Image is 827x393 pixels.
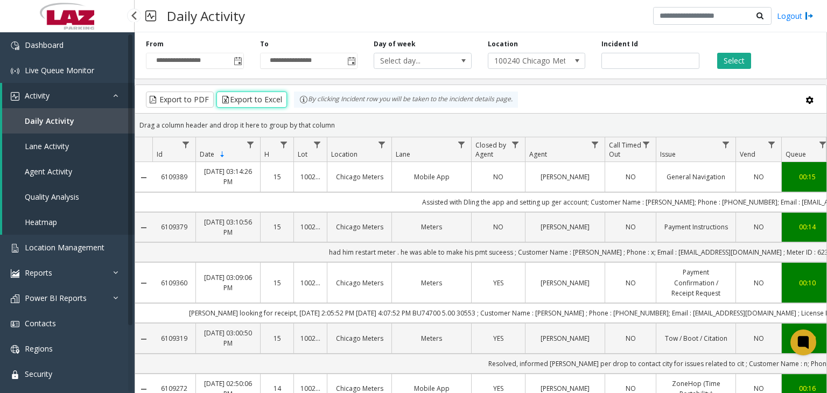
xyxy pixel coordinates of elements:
[25,40,64,50] span: Dashboard
[159,333,189,343] a: 6109319
[300,278,320,288] a: 100240
[742,278,775,288] a: NO
[493,334,503,343] span: YES
[805,10,814,22] img: logout
[2,159,135,184] a: Agent Activity
[11,244,19,252] img: 'icon'
[788,278,826,288] a: 00:10
[2,83,135,108] a: Activity
[299,95,308,104] img: infoIcon.svg
[742,222,775,232] a: NO
[267,172,287,182] a: 15
[660,150,676,159] span: Issue
[786,150,806,159] span: Queue
[663,222,729,232] a: Payment Instructions
[159,172,189,182] a: 6109389
[478,172,518,182] a: NO
[488,39,518,49] label: Location
[135,116,826,135] div: Drag a column header and drop it here to group by that column
[159,278,189,288] a: 6109360
[25,192,79,202] span: Quality Analysis
[277,137,291,152] a: H Filter Menu
[11,294,19,303] img: 'icon'
[508,137,523,152] a: Closed by Agent Filter Menu
[334,278,385,288] a: Chicago Meters
[267,222,287,232] a: 15
[202,217,254,237] a: [DATE] 03:10:56 PM
[11,41,19,50] img: 'icon'
[202,328,254,348] a: [DATE] 03:00:50 PM
[663,172,729,182] a: General Navigation
[717,53,751,69] button: Select
[25,268,52,278] span: Reports
[260,39,269,49] label: To
[488,53,566,68] span: 100240 Chicago Meters
[25,217,57,227] span: Heatmap
[162,3,250,29] h3: Daily Activity
[243,137,258,152] a: Date Filter Menu
[264,150,269,159] span: H
[754,222,764,231] span: NO
[200,150,214,159] span: Date
[454,137,469,152] a: Lane Filter Menu
[294,92,518,108] div: By clicking Incident row you will be taken to the incident details page.
[374,53,452,68] span: Select day...
[478,333,518,343] a: YES
[788,333,826,343] a: 00:19
[754,334,764,343] span: NO
[300,333,320,343] a: 100240
[159,222,189,232] a: 6109379
[529,150,547,159] span: Agent
[298,150,307,159] span: Lot
[135,335,152,343] a: Collapse Details
[11,345,19,354] img: 'icon'
[475,141,506,159] span: Closed by Agent
[331,150,358,159] span: Location
[2,108,135,134] a: Daily Activity
[25,343,53,354] span: Regions
[25,65,94,75] span: Live Queue Monitor
[135,173,152,182] a: Collapse Details
[375,137,389,152] a: Location Filter Menu
[11,269,19,278] img: 'icon'
[146,39,164,49] label: From
[25,166,72,177] span: Agent Activity
[202,272,254,293] a: [DATE] 03:09:06 PM
[146,92,214,108] button: Export to PDF
[202,166,254,187] a: [DATE] 03:14:26 PM
[765,137,779,152] a: Vend Filter Menu
[300,172,320,182] a: 100240
[493,172,503,181] span: NO
[588,137,602,152] a: Agent Filter Menu
[2,184,135,209] a: Quality Analysis
[639,137,654,152] a: Call Timed Out Filter Menu
[612,222,649,232] a: NO
[334,333,385,343] a: Chicago Meters
[25,90,50,101] span: Activity
[663,267,729,298] a: Payment Confirmation / Receipt Request
[2,134,135,159] a: Lane Activity
[478,278,518,288] a: YES
[218,150,227,159] span: Sortable
[493,222,503,231] span: NO
[788,222,826,232] a: 00:14
[609,141,641,159] span: Call Timed Out
[788,172,826,182] a: 00:15
[754,172,764,181] span: NO
[11,67,19,75] img: 'icon'
[742,333,775,343] a: NO
[532,333,598,343] a: [PERSON_NAME]
[179,137,193,152] a: Id Filter Menu
[493,384,503,393] span: YES
[754,384,764,393] span: NO
[719,137,733,152] a: Issue Filter Menu
[232,53,243,68] span: Toggle popup
[334,222,385,232] a: Chicago Meters
[663,333,729,343] a: Tow / Boot / Citation
[25,242,104,252] span: Location Management
[532,222,598,232] a: [PERSON_NAME]
[398,172,465,182] a: Mobile App
[135,279,152,287] a: Collapse Details
[374,39,416,49] label: Day of week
